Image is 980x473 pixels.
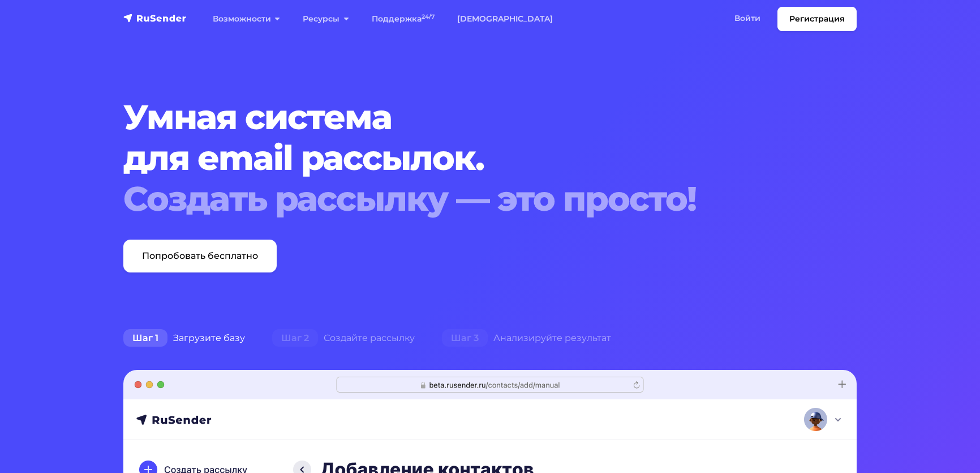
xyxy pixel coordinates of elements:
[123,240,277,272] a: Попробовать бесплатно
[123,12,187,24] img: RuSender
[259,327,428,350] div: Создайте рассылку
[777,7,857,31] a: Регистрация
[428,327,625,350] div: Анализируйте результат
[442,329,488,347] span: Шаг 3
[272,329,318,347] span: Шаг 2
[723,7,772,30] a: Войти
[201,7,291,31] a: Возможности
[123,329,167,347] span: Шаг 1
[123,97,794,219] h1: Умная система для email рассылок.
[110,327,259,350] div: Загрузите базу
[291,7,360,31] a: Ресурсы
[422,13,435,20] sup: 24/7
[360,7,446,31] a: Поддержка24/7
[446,7,564,31] a: [DEMOGRAPHIC_DATA]
[123,178,794,219] div: Создать рассылку — это просто!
